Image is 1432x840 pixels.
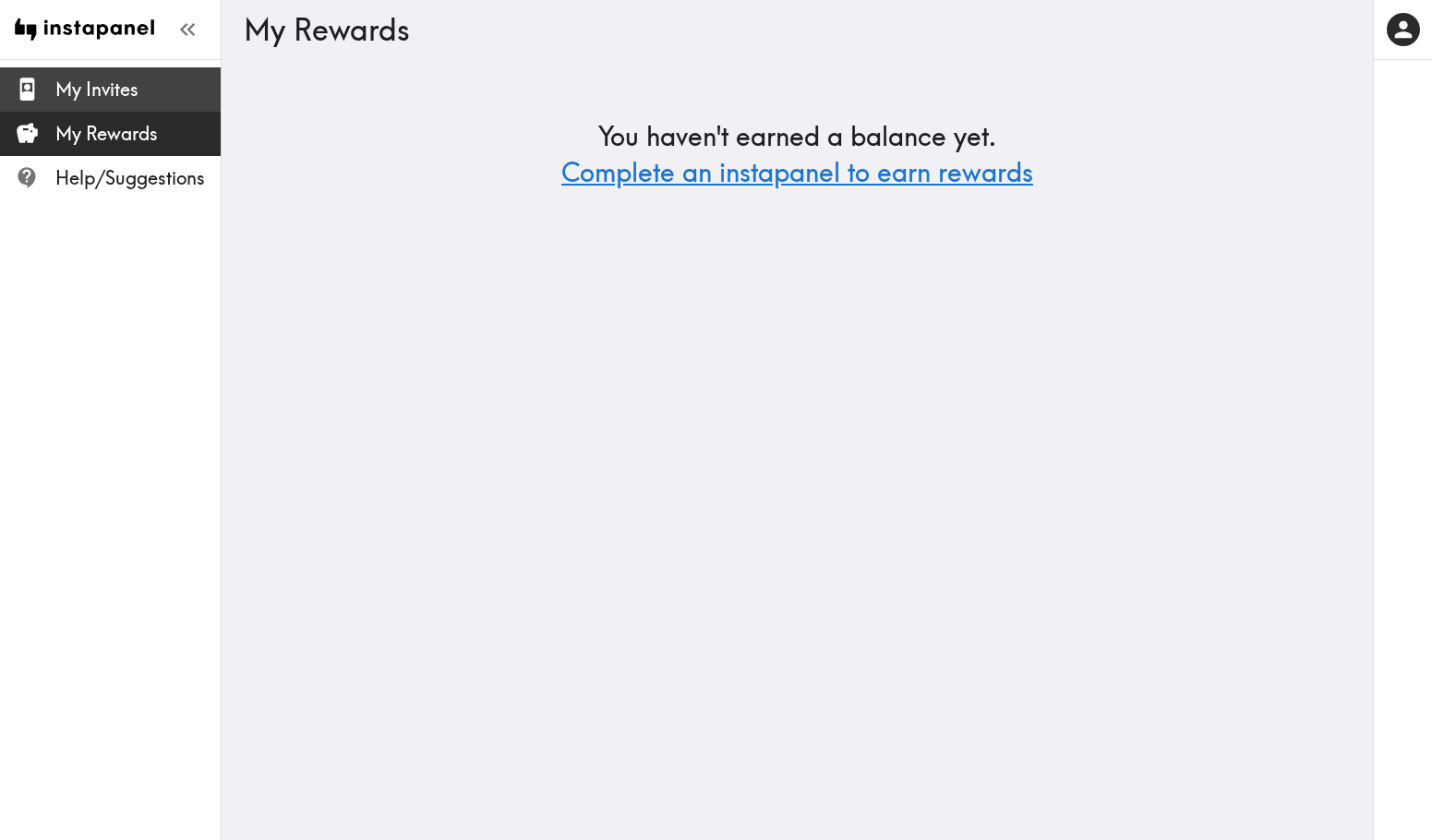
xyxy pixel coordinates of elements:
[55,77,221,102] span: My Invites
[55,165,221,191] span: Help/Suggestions
[561,156,1033,188] a: Complete an instapanel to earn rewards
[55,121,221,147] span: My Rewards
[244,12,1336,47] h3: My Rewards
[259,118,1336,190] span: You haven't earned a balance yet.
